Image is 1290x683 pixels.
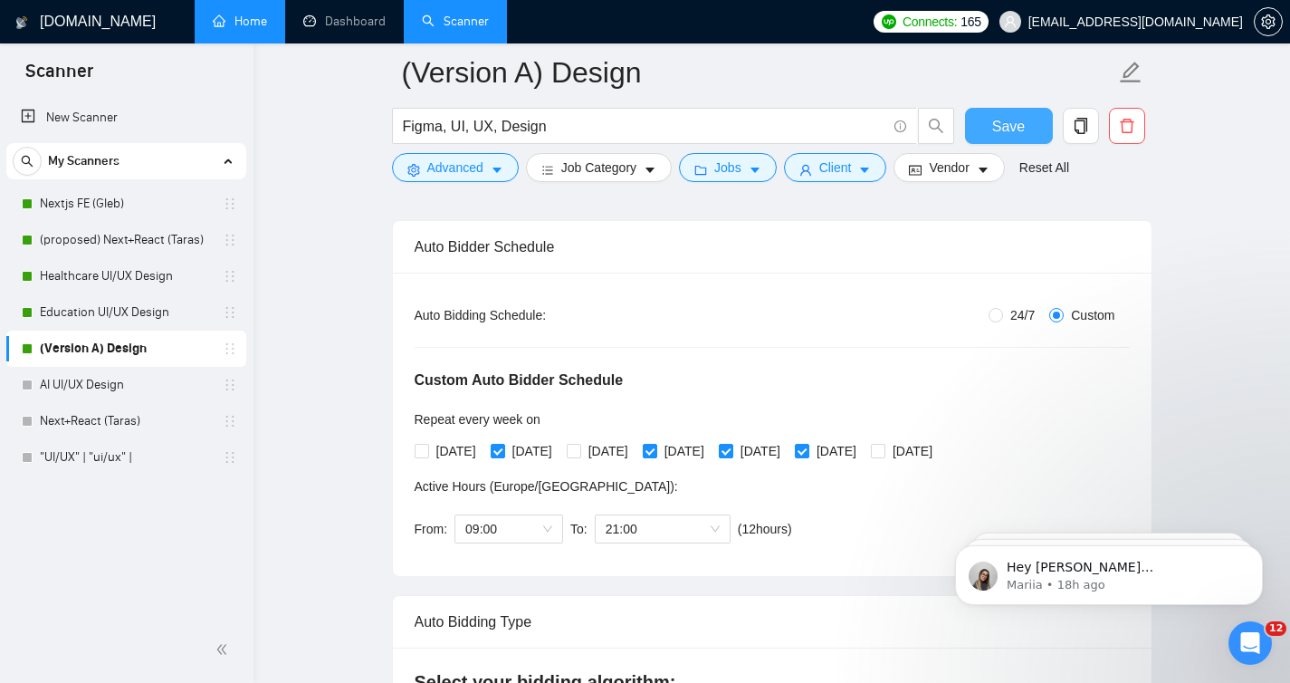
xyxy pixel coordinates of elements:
[679,153,777,182] button: folderJobscaret-down
[40,331,212,367] a: (Version A) Design
[215,640,234,659] span: double-left
[40,367,212,403] a: AI UI/UX Design
[429,441,483,461] span: [DATE]
[415,522,448,536] span: From:
[1228,621,1272,665] iframe: Intercom live chat
[1254,7,1283,36] button: setting
[505,441,559,461] span: [DATE]
[1110,118,1144,134] span: delete
[40,403,212,439] a: Next+React (Taras)
[644,163,656,177] span: caret-down
[40,258,212,294] a: Healthcare UI/UX Design
[885,441,940,461] span: [DATE]
[1019,158,1069,178] a: Reset All
[415,596,1130,648] div: Auto Bidding Type
[223,269,237,284] span: holder
[1004,15,1017,28] span: user
[6,143,246,476] li: My Scanners
[733,441,788,461] span: [DATE]
[809,441,864,461] span: [DATE]
[903,12,957,32] span: Connects:
[415,305,653,325] div: Auto Bidding Schedule:
[14,155,41,168] span: search
[415,412,540,427] span: Repeat every week on
[1064,305,1122,325] span: Custom
[403,115,886,138] input: Search Freelance Jobs...
[213,14,267,29] a: homeHome
[21,100,232,136] a: New Scanner
[1266,621,1286,636] span: 12
[799,163,812,177] span: user
[415,479,678,494] span: Active Hours ( Europe/[GEOGRAPHIC_DATA] ):
[526,153,672,182] button: barsJob Categorycaret-down
[40,186,212,222] a: Nextjs FE (Gleb)
[1063,108,1099,144] button: copy
[40,294,212,331] a: Education UI/UX Design
[223,233,237,247] span: holder
[422,14,489,29] a: searchScanner
[657,441,712,461] span: [DATE]
[960,12,980,32] span: 165
[918,108,954,144] button: search
[1254,14,1283,29] a: setting
[819,158,852,178] span: Client
[581,441,635,461] span: [DATE]
[15,8,28,37] img: logo
[402,50,1115,95] input: Scanner name...
[415,370,624,391] h5: Custom Auto Bidder Schedule
[977,163,989,177] span: caret-down
[882,14,896,29] img: upwork-logo.png
[929,158,969,178] span: Vendor
[6,100,246,136] li: New Scanner
[606,515,720,543] span: 21:00
[40,439,212,476] a: "UI/UX" | "ui/ux" |
[858,163,871,177] span: caret-down
[223,341,237,356] span: holder
[965,108,1053,144] button: Save
[1255,14,1282,29] span: setting
[223,378,237,392] span: holder
[919,118,953,134] span: search
[893,153,1004,182] button: idcardVendorcaret-down
[1064,118,1098,134] span: copy
[11,58,108,96] span: Scanner
[223,305,237,320] span: holder
[909,163,922,177] span: idcard
[40,222,212,258] a: (proposed) Next+React (Taras)
[749,163,761,177] span: caret-down
[223,450,237,465] span: holder
[784,153,887,182] button: userClientcaret-down
[714,158,741,178] span: Jobs
[392,153,519,182] button: settingAdvancedcaret-down
[223,197,237,211] span: holder
[1109,108,1145,144] button: delete
[415,221,1130,273] div: Auto Bidder Schedule
[407,163,420,177] span: setting
[48,143,119,179] span: My Scanners
[894,120,906,132] span: info-circle
[694,163,707,177] span: folder
[992,115,1025,138] span: Save
[561,158,636,178] span: Job Category
[1119,61,1142,84] span: edit
[1003,305,1042,325] span: 24/7
[541,163,554,177] span: bars
[427,158,483,178] span: Advanced
[13,147,42,176] button: search
[928,507,1290,634] iframe: Intercom notifications message
[570,522,588,536] span: To:
[223,414,237,428] span: holder
[491,163,503,177] span: caret-down
[738,522,792,536] span: ( 12 hours)
[303,14,386,29] a: dashboardDashboard
[465,515,552,543] span: 09:00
